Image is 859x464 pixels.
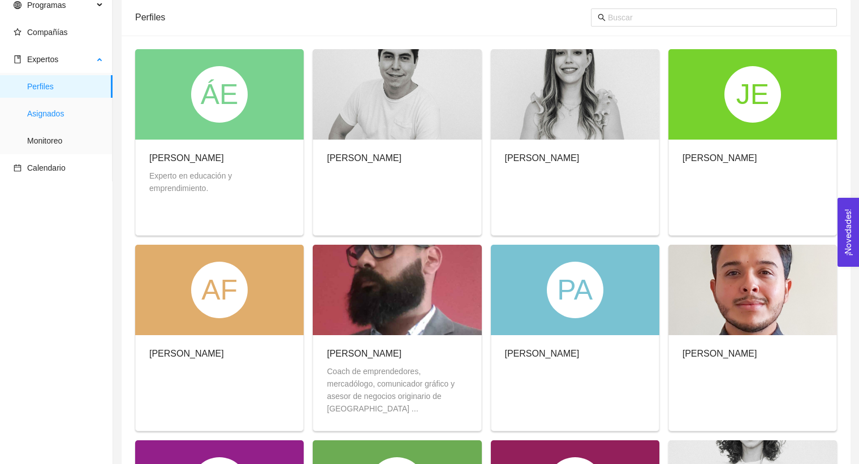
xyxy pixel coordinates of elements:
span: book [14,55,21,63]
div: [PERSON_NAME] [327,151,402,165]
span: global [14,1,21,9]
div: ÁE [191,66,248,123]
span: star [14,28,21,36]
div: [PERSON_NAME] [327,346,467,361]
div: [PERSON_NAME] [149,346,224,361]
span: Calendario [27,163,66,172]
div: JE [724,66,781,123]
span: search [598,14,606,21]
span: Monitoreo [27,129,103,152]
input: Buscar [608,11,830,24]
div: [PERSON_NAME] [149,151,290,165]
span: Programas [27,1,66,10]
div: Coach de emprendedores, mercadólogo, comunicador gráfico y asesor de negocios originario de [GEOG... [327,365,467,415]
span: Expertos [27,55,58,64]
div: AF [191,262,248,318]
div: [PERSON_NAME] [505,346,580,361]
span: Compañías [27,28,68,37]
div: [PERSON_NAME] [683,346,757,361]
div: [PERSON_NAME] [505,151,580,165]
div: Perfiles [135,1,591,33]
div: [PERSON_NAME] [683,151,757,165]
span: calendar [14,164,21,172]
button: Open Feedback Widget [838,198,859,267]
div: Experto en educación y emprendimiento. [149,170,290,194]
span: Perfiles [27,75,103,98]
span: Asignados [27,102,103,125]
div: PA [547,262,603,318]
